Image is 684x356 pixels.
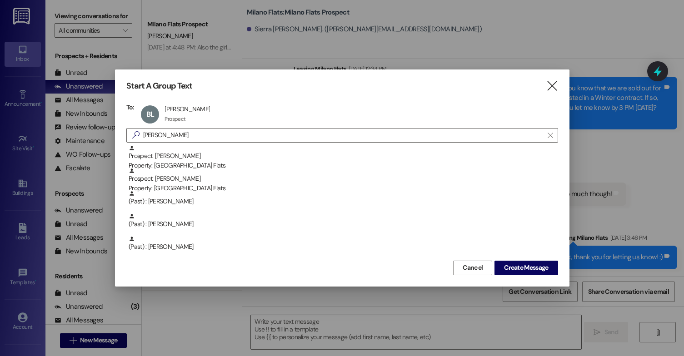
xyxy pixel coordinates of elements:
[504,263,548,272] span: Create Message
[546,81,558,91] i: 
[126,168,558,190] div: Prospect: [PERSON_NAME]Property: [GEOGRAPHIC_DATA] Flats
[548,132,553,139] i: 
[463,263,483,272] span: Cancel
[165,115,185,123] div: Prospect
[165,105,210,113] div: [PERSON_NAME]
[129,190,558,206] div: (Past) : [PERSON_NAME]
[129,145,558,171] div: Prospect: [PERSON_NAME]
[126,190,558,213] div: (Past) : [PERSON_NAME]
[129,236,558,252] div: (Past) : [PERSON_NAME]
[126,213,558,236] div: (Past) : [PERSON_NAME]
[129,168,558,193] div: Prospect: [PERSON_NAME]
[129,161,558,170] div: Property: [GEOGRAPHIC_DATA] Flats
[129,130,143,140] i: 
[126,81,193,91] h3: Start A Group Text
[494,261,558,275] button: Create Message
[453,261,492,275] button: Cancel
[126,103,135,111] h3: To:
[126,145,558,168] div: Prospect: [PERSON_NAME]Property: [GEOGRAPHIC_DATA] Flats
[126,236,558,258] div: (Past) : [PERSON_NAME]
[129,183,558,193] div: Property: [GEOGRAPHIC_DATA] Flats
[129,213,558,229] div: (Past) : [PERSON_NAME]
[143,129,543,142] input: Search for any contact or apartment
[146,109,154,119] span: BL
[543,129,558,142] button: Clear text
